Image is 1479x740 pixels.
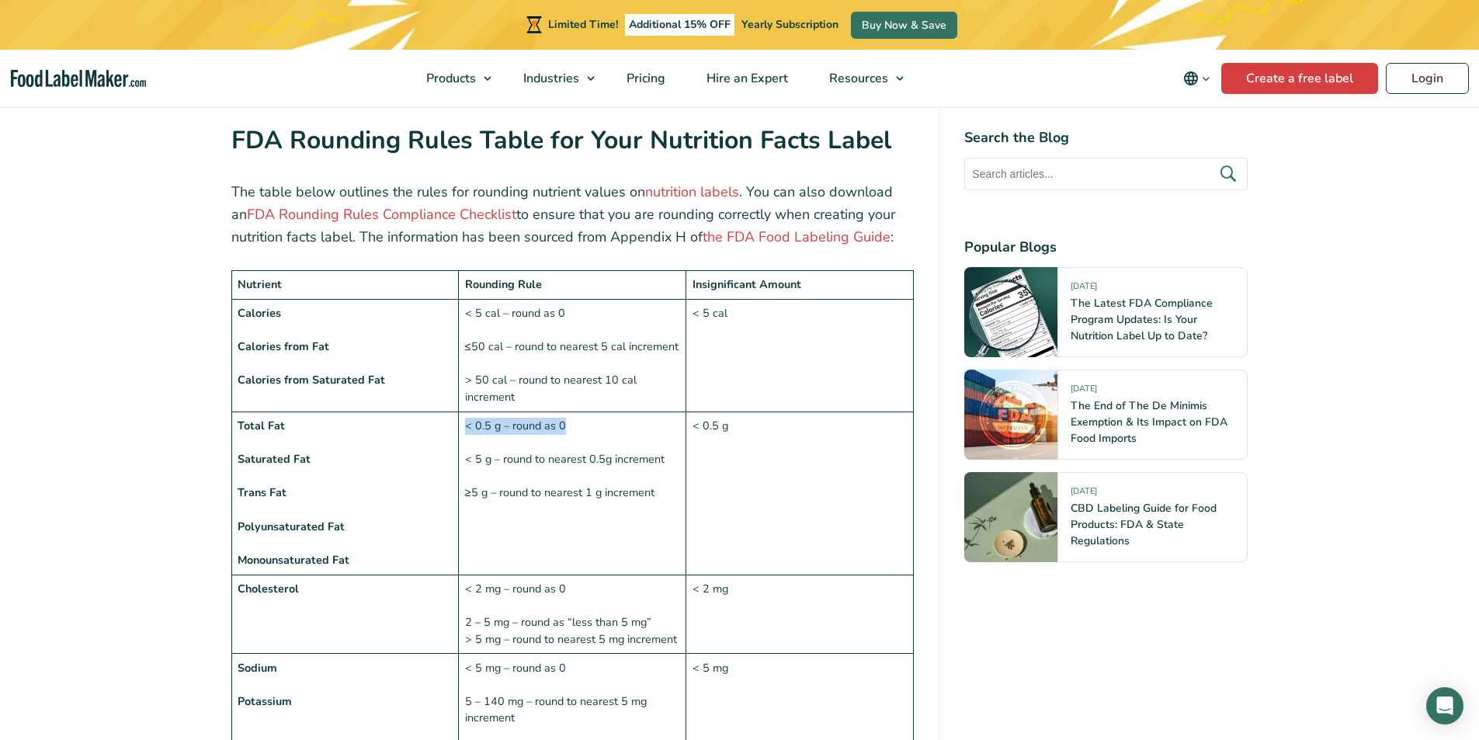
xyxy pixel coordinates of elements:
[459,575,686,654] td: < 2 mg – round as 0 2 – 5 mg – round as “less than 5 mg” > 5 mg – round to nearest 5 mg increment
[238,305,281,321] strong: Calories
[238,276,282,292] strong: Nutrient
[606,50,682,107] a: Pricing
[645,182,739,201] a: nutrition labels
[231,181,915,248] p: The table below outlines the rules for rounding nutrient values on . You can also download an to ...
[503,50,602,107] a: Industries
[238,693,292,709] strong: Potassium
[459,412,686,575] td: < 0.5 g – round as 0 < 5 g – round to nearest 0.5g increment ≥5 g – round to nearest 1 g increment
[238,418,285,433] strong: Total Fat
[238,660,277,676] strong: Sodium
[1071,296,1213,343] a: The Latest FDA Compliance Program Updates: Is Your Nutrition Label Up to Date?
[238,339,329,354] strong: Calories from Fat
[1071,383,1097,401] span: [DATE]
[1426,687,1463,724] div: Open Intercom Messenger
[422,70,477,87] span: Products
[686,50,805,107] a: Hire an Expert
[1071,398,1227,446] a: The End of The De Minimis Exemption & Its Impact on FDA Food Imports
[247,205,516,224] a: FDA Rounding Rules Compliance Checklist
[686,412,914,575] td: < 0.5 g
[1071,280,1097,298] span: [DATE]
[238,581,299,596] strong: Cholesterol
[622,70,667,87] span: Pricing
[851,12,957,39] a: Buy Now & Save
[964,127,1248,148] h4: Search the Blog
[964,237,1248,258] h4: Popular Blogs
[1172,63,1221,94] button: Change language
[1221,63,1378,94] a: Create a free label
[1071,485,1097,503] span: [DATE]
[548,17,618,32] span: Limited Time!
[519,70,581,87] span: Industries
[703,228,891,246] a: the FDA Food Labeling Guide
[1071,501,1217,548] a: CBD Labeling Guide for Food Products: FDA & State Regulations
[825,70,890,87] span: Resources
[741,17,838,32] span: Yearly Subscription
[465,276,542,292] strong: Rounding Rule
[238,485,286,500] strong: Trans Fat
[11,70,146,88] a: Food Label Maker homepage
[686,299,914,412] td: < 5 cal
[1386,63,1469,94] a: Login
[238,451,311,467] strong: Saturated Fat
[964,158,1248,190] input: Search articles...
[693,276,801,292] strong: Insignificant Amount
[238,552,349,568] strong: Monounsaturated Fat
[809,50,911,107] a: Resources
[238,519,345,534] strong: Polyunsaturated Fat
[625,14,734,36] span: Additional 15% OFF
[459,299,686,412] td: < 5 cal – round as 0 ≤50 cal – round to nearest 5 cal increment > 50 cal – round to nearest 10 ca...
[702,70,790,87] span: Hire an Expert
[686,575,914,654] td: < 2 mg
[406,50,499,107] a: Products
[231,123,891,157] strong: FDA Rounding Rules Table for Your Nutrition Facts Label
[238,372,385,387] strong: Calories from Saturated Fat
